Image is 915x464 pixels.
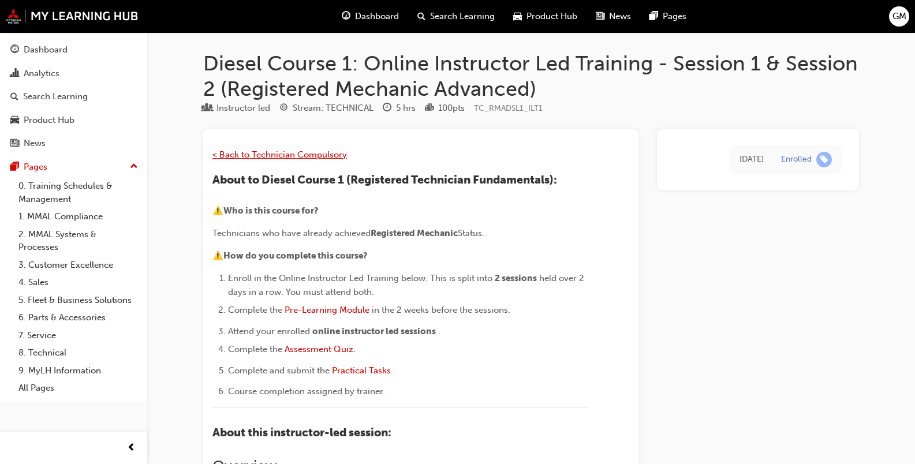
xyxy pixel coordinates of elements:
a: Pre-Learning Module [285,305,369,315]
a: News [5,133,143,154]
a: 2. MMAL Systems & Processes [14,226,143,256]
a: All Pages [14,379,143,397]
span: Who is this course for? [223,205,319,216]
div: Points [425,101,465,115]
a: news-iconNews [587,5,640,28]
div: Type [203,101,270,115]
span: 2 sessions [495,273,537,283]
a: 8. Technical [14,344,143,362]
span: Product Hub [526,10,577,23]
a: Dashboard [5,39,143,61]
span: podium-icon [425,103,434,114]
a: 6. Parts & Accessories [14,309,143,327]
span: ⚠️ [212,250,223,261]
span: news-icon [596,9,604,24]
a: 3. Customer Excellence [14,256,143,274]
span: Complete and submit the [228,365,330,376]
a: Assessment Quiz. [285,344,356,354]
a: Analytics [5,63,143,84]
div: Search Learning [23,90,88,103]
img: mmal [6,9,139,24]
a: Search Learning [5,86,143,107]
button: DashboardAnalyticsSearch LearningProduct HubNews [5,37,143,156]
div: Enrolled [781,154,812,165]
div: News [24,137,46,150]
span: About to Diesel Course 1 (Registered Technician Fundamentals): [212,173,557,186]
div: Stream: TECHNICAL [293,102,374,115]
div: Dashboard [24,43,68,57]
span: ⚠️ [212,205,223,216]
span: target-icon [279,103,288,114]
span: learningRecordVerb_ENROLL-icon [816,152,832,167]
a: 4. Sales [14,274,143,291]
span: Registered Mechanic [371,228,458,238]
span: chart-icon [10,69,19,79]
span: search-icon [417,9,425,24]
a: guage-iconDashboard [333,5,408,28]
span: pages-icon [10,162,19,173]
span: prev-icon [127,441,136,455]
span: How do you complete this course? [223,250,368,261]
span: Complete the [228,305,282,315]
a: 0. Training Schedules & Management [14,177,143,208]
a: 1. MMAL Compliance [14,208,143,226]
div: Analytics [24,67,59,80]
span: guage-icon [342,9,350,24]
div: Pages [24,160,47,174]
span: Course completion assigned by trainer. [228,386,385,396]
a: Practical Tasks. [332,365,393,376]
div: Instructor led [216,102,270,115]
span: Enroll in the Online Instructor Led Training below. This is split into [228,273,492,283]
span: Complete the [228,344,282,354]
div: Product Hub [24,114,74,127]
span: in the 2 weeks before the sessions. [372,305,510,315]
span: Learning resource code [474,103,543,113]
span: search-icon [10,92,18,102]
a: < Back to Technician Compulsory [212,149,347,160]
span: Search Learning [430,10,495,23]
a: 5. Fleet & Business Solutions [14,291,143,309]
span: online instructor led sessions [312,326,436,336]
a: pages-iconPages [640,5,696,28]
a: Product Hub [5,110,143,131]
span: News [609,10,631,23]
div: Stream [279,101,374,115]
span: Dashboard [355,10,399,23]
a: car-iconProduct Hub [504,5,587,28]
div: Thu Jul 24 2025 10:43:21 GMT+1000 (Australian Eastern Standard Time) [740,153,764,166]
div: 100 pts [438,102,465,115]
span: Pages [663,10,686,23]
a: search-iconSearch Learning [408,5,504,28]
span: held over 2 days in a row. You must attend both. [228,273,587,297]
span: Status. [458,228,484,238]
button: GM [889,6,909,27]
button: Pages [5,156,143,178]
span: pages-icon [649,9,658,24]
div: 5 hrs [396,102,416,115]
span: clock-icon [383,103,391,114]
a: 9. MyLH Information [14,362,143,380]
span: news-icon [10,139,19,149]
span: guage-icon [10,45,19,55]
span: car-icon [10,115,19,126]
span: GM [892,10,906,23]
span: About this instructor-led session: [212,426,391,439]
h1: Diesel Course 1: Online Instructor Led Training - Session 1 & Session 2 (Registered Mechanic Adva... [203,51,859,101]
span: car-icon [513,9,522,24]
a: 7. Service [14,327,143,345]
span: Attend your enrolled [228,326,310,336]
div: Duration [383,101,416,115]
span: Technicians who have already achieved [212,228,371,238]
span: learningResourceType_INSTRUCTOR_LED-icon [203,103,212,114]
span: . [438,326,440,336]
span: up-icon [130,159,138,174]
